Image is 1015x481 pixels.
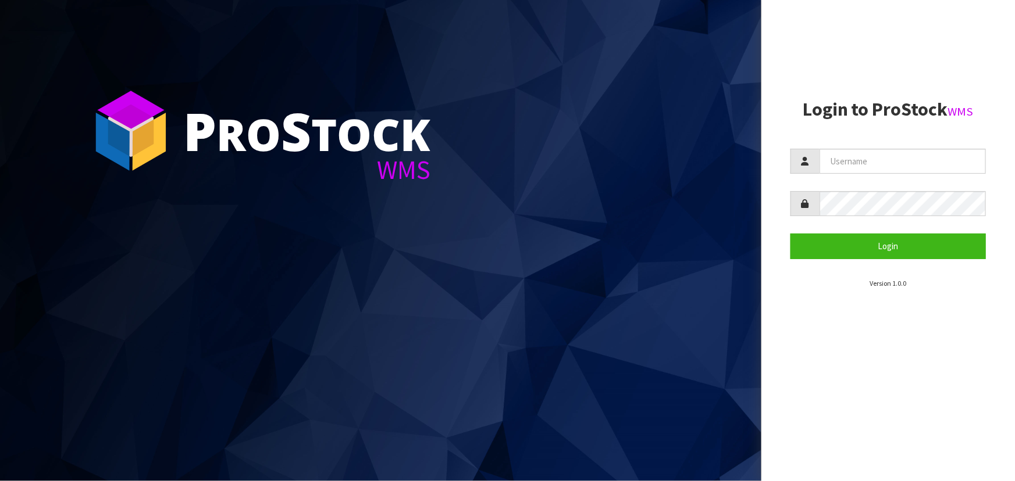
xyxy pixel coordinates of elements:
span: S [281,95,311,166]
input: Username [820,149,986,174]
img: ProStock Cube [87,87,174,174]
h2: Login to ProStock [790,99,986,120]
small: WMS [948,104,974,119]
div: ro tock [183,105,430,157]
button: Login [790,234,986,259]
span: P [183,95,216,166]
small: Version 1.0.0 [870,279,906,288]
div: WMS [183,157,430,183]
